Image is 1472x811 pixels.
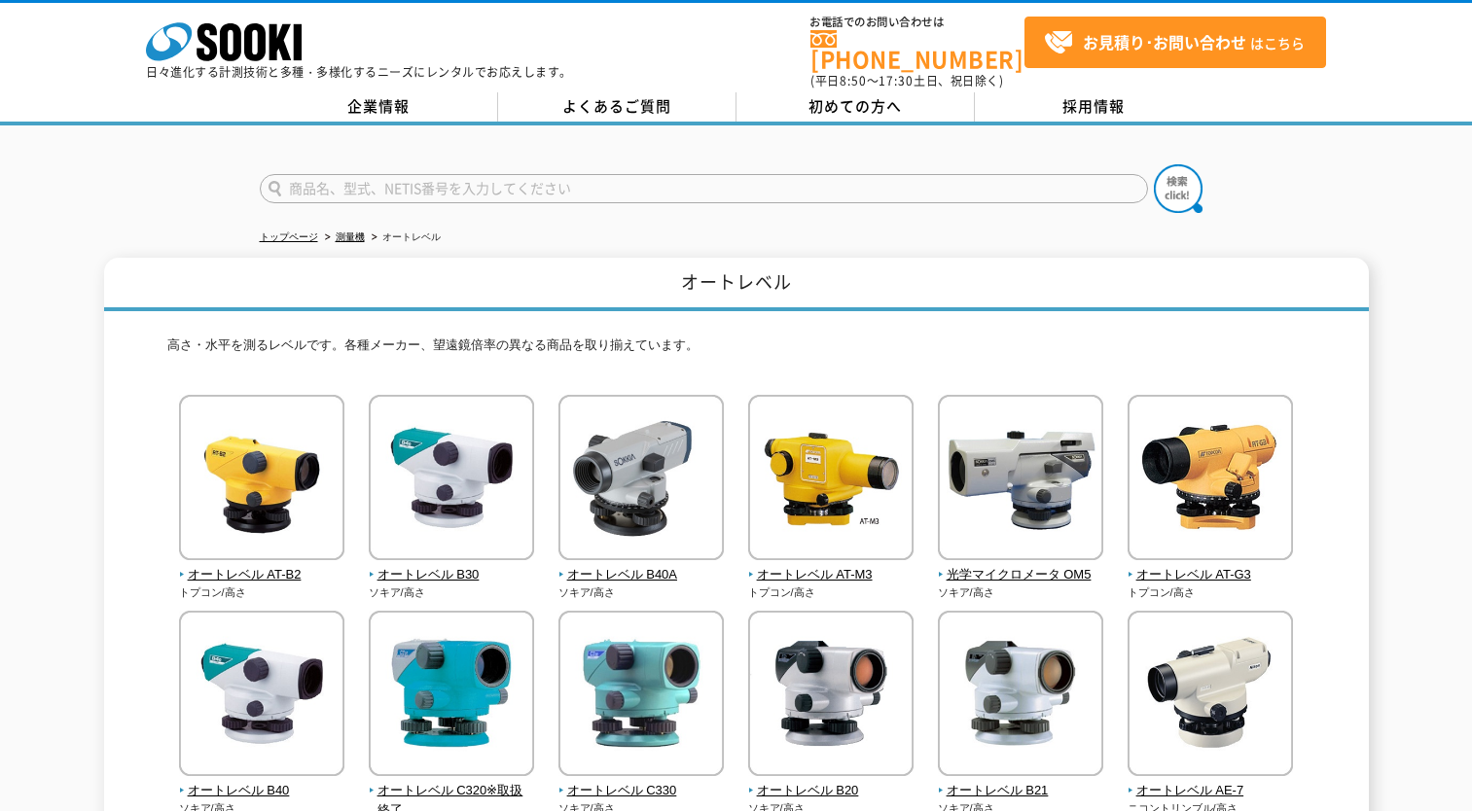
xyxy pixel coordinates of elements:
[810,72,1003,89] span: (平日 ～ 土日、祝日除く)
[498,92,736,122] a: よくあるご質問
[1044,28,1305,57] span: はこちら
[558,565,725,585] span: オートレベル B40A
[810,30,1024,70] a: [PHONE_NUMBER]
[1154,164,1203,213] img: btn_search.png
[179,584,345,601] p: トプコン/高さ
[748,781,915,801] span: オートレベル B20
[975,92,1213,122] a: 採用情報
[938,547,1104,585] a: 光学マイクロメータ OM5
[808,95,902,117] span: 初めての方へ
[879,72,914,89] span: 17:30
[1128,611,1293,781] img: オートレベル AE-7
[179,547,345,585] a: オートレベル AT-B2
[938,781,1104,801] span: オートレベル B21
[558,611,724,781] img: オートレベル C330
[810,17,1024,28] span: お電話でのお問い合わせは
[938,565,1104,585] span: 光学マイクロメータ OM5
[1128,565,1294,585] span: オートレベル AT-G3
[1128,762,1294,801] a: オートレベル AE-7
[1024,17,1326,68] a: お見積り･お問い合わせはこちら
[938,611,1103,781] img: オートレベル B21
[104,258,1369,311] h1: オートレベル
[748,547,915,585] a: オートレベル AT-M3
[938,762,1104,801] a: オートレベル B21
[1128,584,1294,601] p: トプコン/高さ
[179,611,344,781] img: オートレベル B40
[336,231,365,242] a: 測量機
[558,584,725,601] p: ソキア/高さ
[1083,30,1246,53] strong: お見積り･お問い合わせ
[179,565,345,585] span: オートレベル AT-B2
[369,611,534,781] img: オートレベル C320※取扱終了
[748,611,914,781] img: オートレベル B20
[260,231,318,242] a: トップページ
[368,228,441,248] li: オートレベル
[369,395,534,565] img: オートレベル B30
[179,781,345,801] span: オートレベル B40
[179,395,344,565] img: オートレベル AT-B2
[558,547,725,585] a: オートレベル B40A
[558,781,725,801] span: オートレベル C330
[748,565,915,585] span: オートレベル AT-M3
[1128,395,1293,565] img: オートレベル AT-G3
[179,762,345,801] a: オートレベル B40
[369,584,535,601] p: ソキア/高さ
[260,174,1148,203] input: 商品名、型式、NETIS番号を入力してください
[938,395,1103,565] img: 光学マイクロメータ OM5
[736,92,975,122] a: 初めての方へ
[558,762,725,801] a: オートレベル C330
[938,584,1104,601] p: ソキア/高さ
[369,547,535,585] a: オートレベル B30
[1128,547,1294,585] a: オートレベル AT-G3
[748,395,914,565] img: オートレベル AT-M3
[748,584,915,601] p: トプコン/高さ
[840,72,867,89] span: 8:50
[558,395,724,565] img: オートレベル B40A
[1128,781,1294,801] span: オートレベル AE-7
[748,762,915,801] a: オートレベル B20
[146,66,572,78] p: 日々進化する計測技術と多種・多様化するニーズにレンタルでお応えします。
[369,565,535,585] span: オートレベル B30
[167,335,1306,366] p: 高さ・水平を測るレベルです。各種メーカー、望遠鏡倍率の異なる商品を取り揃えています。
[260,92,498,122] a: 企業情報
